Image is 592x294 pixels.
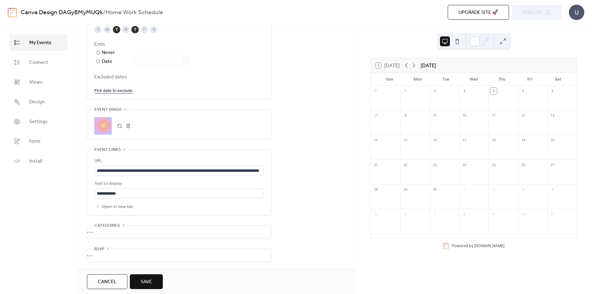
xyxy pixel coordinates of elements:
div: Sun [376,73,404,85]
div: 12 [520,112,527,119]
div: S [150,26,157,33]
a: Settings [9,113,68,130]
div: 8 [461,211,468,218]
div: W [122,26,129,33]
span: Open in new tab [102,203,133,211]
div: 16 [431,137,438,144]
div: 7 [431,211,438,218]
div: Thu [488,73,516,85]
div: ••• [87,249,271,262]
a: Form [9,133,68,150]
div: 28 [372,186,379,193]
span: RSVP [94,246,105,253]
div: Tue [432,73,460,85]
div: 30 [431,186,438,193]
a: My Events [9,34,68,51]
div: 9 [490,211,497,218]
div: 6 [549,88,556,94]
div: Wed [460,73,488,85]
b: Home Work Schedule [105,7,163,19]
div: 4 [490,88,497,94]
button: Save [130,274,163,289]
div: URL [94,157,262,165]
div: 29 [402,186,409,193]
a: Canva Design DAGyBMyMUQk [21,7,103,19]
div: 26 [520,162,527,168]
div: 13 [549,112,556,119]
a: Views [9,74,68,90]
span: Cancel [98,278,117,286]
div: 6 [402,211,409,218]
div: U [569,5,584,20]
div: 24 [461,162,468,168]
a: [DOMAIN_NAME] [474,243,504,248]
div: 21 [372,162,379,168]
div: 11 [549,211,556,218]
div: 25 [490,162,497,168]
div: T [113,26,120,33]
div: 19 [520,137,527,144]
span: Design [29,98,45,106]
div: 3 [520,186,527,193]
span: Event links [94,146,121,154]
span: Excluded dates [94,73,263,81]
div: Mon [404,73,432,85]
button: Cancel [87,274,127,289]
div: 23 [431,162,438,168]
div: 27 [549,162,556,168]
a: Install [9,153,68,169]
div: 1 [402,88,409,94]
a: Connect [9,54,68,71]
div: 3 [461,88,468,94]
span: Pick date to exclude [94,87,133,95]
div: T [131,26,139,33]
span: Save [141,278,152,286]
div: Powered by [452,243,504,248]
div: 18 [490,137,497,144]
button: Upgrade site 🚀 [448,5,509,20]
b: / [103,7,105,19]
div: Sat [544,73,572,85]
div: 17 [461,137,468,144]
span: Install [29,158,42,165]
div: Ends [94,41,262,48]
div: 15 [402,137,409,144]
span: Form [29,138,40,145]
div: Text to display [94,180,262,188]
span: Settings [29,118,48,126]
span: My Events [29,39,51,47]
div: 11 [490,112,497,119]
div: 9 [431,112,438,119]
div: 10 [520,211,527,218]
div: 5 [520,88,527,94]
div: Fri [516,73,544,85]
div: 4 [549,186,556,193]
span: Upgrade site 🚀 [458,9,498,16]
span: Categories [94,222,120,230]
div: ; [94,117,112,135]
div: 1 [461,186,468,193]
span: Views [29,79,43,86]
div: Date [102,58,189,66]
div: 7 [372,112,379,119]
div: Never [102,49,115,56]
div: 31 [372,88,379,94]
div: [DATE] [421,62,436,69]
div: 8 [402,112,409,119]
div: 14 [372,137,379,144]
div: 2 [431,88,438,94]
div: 22 [402,162,409,168]
div: F [141,26,148,33]
div: ••• [87,226,271,238]
div: 10 [461,112,468,119]
span: Event image [94,106,122,114]
div: 2 [490,186,497,193]
img: logo [8,7,17,17]
div: M [104,26,111,33]
span: Connect [29,59,48,66]
div: 5 [372,211,379,218]
div: S [94,26,102,33]
a: Design [9,93,68,110]
div: 20 [549,137,556,144]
